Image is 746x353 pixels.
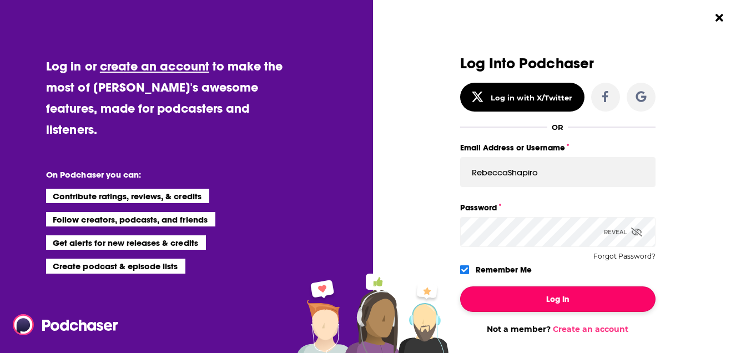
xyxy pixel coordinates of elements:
button: Log in with X/Twitter [460,83,584,112]
li: On Podchaser you can: [46,169,268,180]
a: Create an account [553,324,628,334]
button: Log In [460,286,656,312]
img: Podchaser - Follow, Share and Rate Podcasts [13,314,119,335]
div: Reveal [604,217,642,247]
button: Close Button [709,7,730,28]
div: Log in with X/Twitter [491,93,572,102]
label: Email Address or Username [460,140,656,155]
input: Email Address or Username [460,157,656,187]
div: OR [552,123,563,132]
a: Podchaser - Follow, Share and Rate Podcasts [13,314,110,335]
label: Password [460,200,656,215]
a: create an account [100,58,209,74]
h3: Log Into Podchaser [460,56,656,72]
label: Remember Me [476,263,532,277]
li: Contribute ratings, reviews, & credits [46,189,209,203]
li: Follow creators, podcasts, and friends [46,212,215,226]
li: Create podcast & episode lists [46,259,185,273]
div: Not a member? [460,324,656,334]
li: Get alerts for new releases & credits [46,235,205,250]
button: Forgot Password? [593,253,656,260]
